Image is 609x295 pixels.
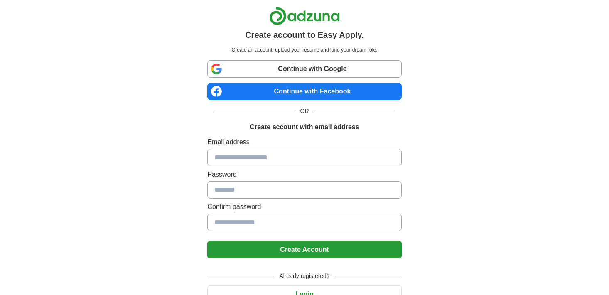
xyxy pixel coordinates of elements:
h1: Create account with email address [250,122,359,132]
a: Continue with Google [207,60,401,78]
h1: Create account to Easy Apply. [245,29,364,41]
label: Email address [207,137,401,147]
span: Already registered? [274,272,334,280]
p: Create an account, upload your resume and land your dream role. [209,46,400,54]
span: OR [295,107,314,116]
label: Confirm password [207,202,401,212]
img: Adzuna logo [269,7,340,25]
button: Create Account [207,241,401,258]
label: Password [207,170,401,179]
a: Continue with Facebook [207,83,401,100]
